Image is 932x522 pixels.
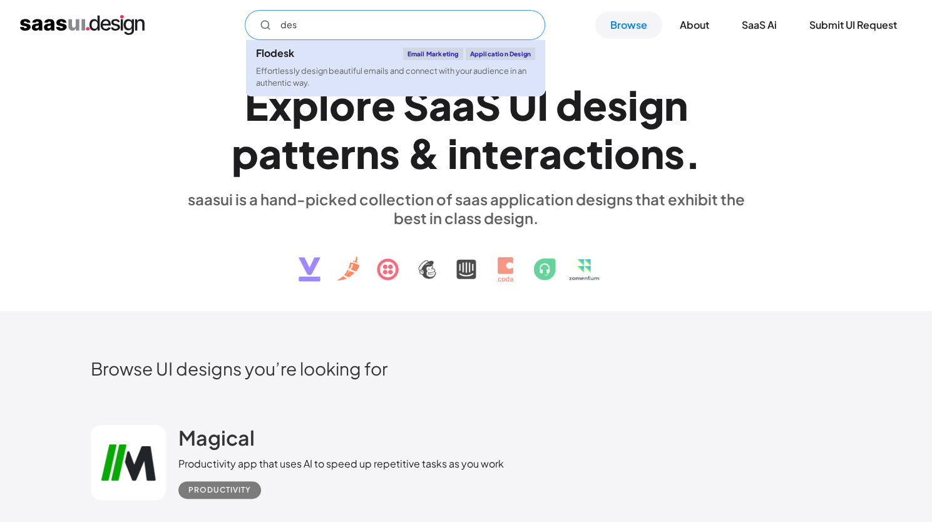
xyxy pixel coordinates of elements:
[256,65,535,89] div: Effortlessly design beautiful emails and connect with your audience in an authentic way.
[277,227,656,292] img: text, icon, saas logo
[640,129,664,177] div: n
[452,81,475,129] div: a
[329,81,356,129] div: o
[595,11,662,39] a: Browse
[727,11,792,39] a: SaaS Ai
[539,129,562,177] div: a
[665,11,724,39] a: About
[685,129,701,177] div: .
[458,129,482,177] div: n
[638,81,664,129] div: g
[340,129,356,177] div: r
[523,129,539,177] div: r
[556,81,583,129] div: d
[562,129,586,177] div: c
[188,483,251,498] div: Productivity
[246,40,545,96] a: FlodeskEmail MarketingApplication DesignEffortlessly design beautiful emails and connect with you...
[356,129,379,177] div: n
[319,81,329,129] div: l
[178,425,255,456] a: Magical
[299,129,315,177] div: t
[245,10,545,40] input: Search UI designs you're looking for...
[259,129,282,177] div: a
[628,81,638,129] div: i
[178,81,754,177] h1: Explore SaaS UI design patterns & interactions.
[794,11,912,39] a: Submit UI Request
[356,81,371,129] div: r
[403,48,463,60] div: Email Marketing
[282,129,299,177] div: t
[403,81,429,129] div: S
[91,357,842,379] h2: Browse UI designs you’re looking for
[178,425,255,450] h2: Magical
[245,10,545,40] form: Email Form
[583,81,607,129] div: e
[499,129,523,177] div: e
[448,129,458,177] div: i
[603,129,614,177] div: i
[466,48,536,60] div: Application Design
[245,81,269,129] div: E
[614,129,640,177] div: o
[178,190,754,227] div: saasui is a hand-picked collection of saas application designs that exhibit the best in class des...
[664,81,688,129] div: n
[269,81,292,129] div: x
[407,129,440,177] div: &
[482,129,499,177] div: t
[537,81,548,129] div: I
[371,81,396,129] div: e
[475,81,501,129] div: S
[607,81,628,129] div: s
[292,81,319,129] div: p
[664,129,685,177] div: s
[508,81,537,129] div: U
[315,129,340,177] div: e
[178,456,504,471] div: Productivity app that uses AI to speed up repetitive tasks as you work
[379,129,400,177] div: s
[256,48,294,58] div: Flodesk
[232,129,259,177] div: p
[429,81,452,129] div: a
[20,15,145,35] a: home
[586,129,603,177] div: t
